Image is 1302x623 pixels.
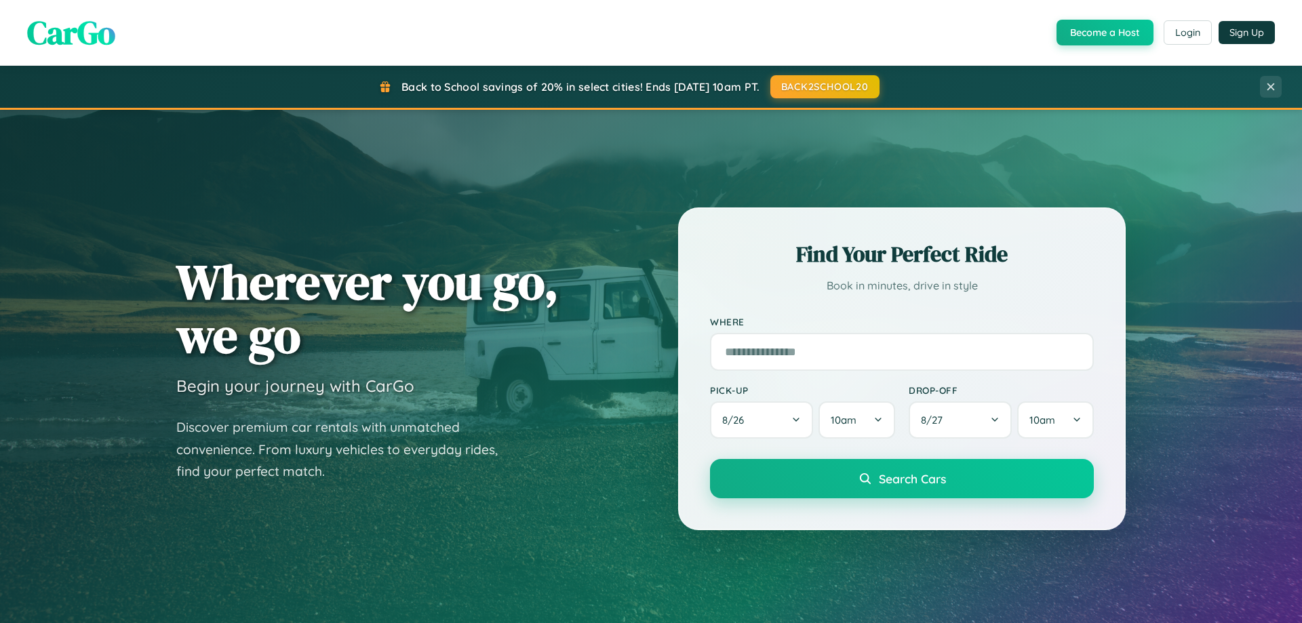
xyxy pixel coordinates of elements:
label: Pick-up [710,384,895,396]
button: 10am [1017,401,1094,439]
span: Back to School savings of 20% in select cities! Ends [DATE] 10am PT. [401,80,759,94]
button: Login [1164,20,1212,45]
button: 10am [818,401,895,439]
span: 10am [831,414,856,426]
button: Become a Host [1057,20,1153,45]
label: Drop-off [909,384,1094,396]
label: Where [710,316,1094,327]
span: Search Cars [879,471,946,486]
span: 10am [1029,414,1055,426]
button: Search Cars [710,459,1094,498]
span: 8 / 26 [722,414,751,426]
button: BACK2SCHOOL20 [770,75,880,98]
h1: Wherever you go, we go [176,255,559,362]
p: Book in minutes, drive in style [710,276,1094,296]
button: 8/26 [710,401,813,439]
button: Sign Up [1219,21,1275,44]
span: 8 / 27 [921,414,949,426]
h2: Find Your Perfect Ride [710,239,1094,269]
p: Discover premium car rentals with unmatched convenience. From luxury vehicles to everyday rides, ... [176,416,515,483]
span: CarGo [27,10,115,55]
h3: Begin your journey with CarGo [176,376,414,396]
button: 8/27 [909,401,1012,439]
